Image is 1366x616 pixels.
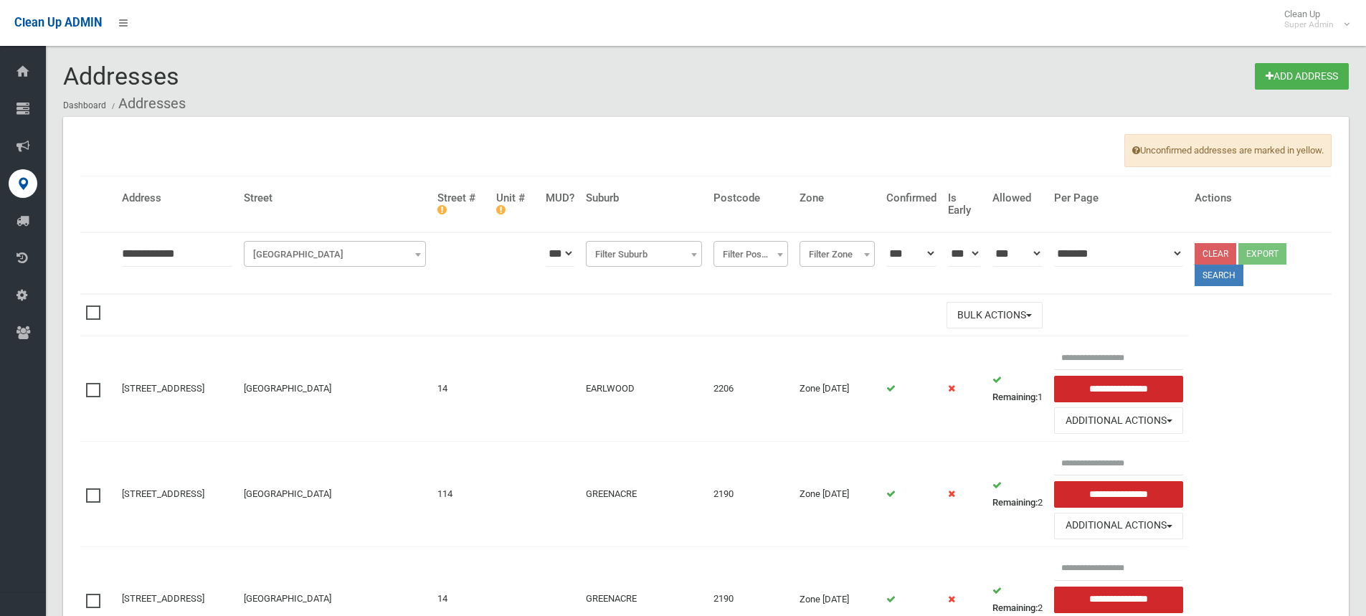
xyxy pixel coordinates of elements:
td: [GEOGRAPHIC_DATA] [238,442,431,547]
h4: Zone [800,192,876,204]
button: Export [1238,243,1286,265]
h4: Unit # [496,192,534,216]
button: Bulk Actions [947,302,1043,328]
button: Additional Actions [1054,407,1183,434]
h4: Postcode [713,192,788,204]
li: Addresses [108,90,186,117]
td: Zone [DATE] [794,336,881,442]
h4: Is Early [948,192,981,216]
strong: Remaining: [992,497,1038,508]
h4: Street # [437,192,485,216]
span: Filter Suburb [589,245,698,265]
span: Unconfirmed addresses are marked in yellow. [1124,134,1332,167]
h4: Confirmed [886,192,936,204]
a: [STREET_ADDRESS] [122,488,204,499]
button: Additional Actions [1054,513,1183,539]
h4: Actions [1195,192,1326,204]
a: [STREET_ADDRESS] [122,593,204,604]
span: Filter Postcode [713,241,788,267]
td: 2206 [708,336,794,442]
span: Clean Up ADMIN [14,16,102,29]
span: Filter Street [244,241,425,267]
small: Super Admin [1284,19,1334,30]
a: Dashboard [63,100,106,110]
td: [GEOGRAPHIC_DATA] [238,336,431,442]
span: Clean Up [1277,9,1348,30]
a: [STREET_ADDRESS] [122,383,204,394]
a: Add Address [1255,63,1349,90]
h4: Address [122,192,232,204]
strong: Remaining: [992,392,1038,402]
span: Filter Street [247,245,422,265]
td: 2190 [708,442,794,547]
h4: Suburb [586,192,702,204]
span: Filter Postcode [717,245,784,265]
h4: MUD? [546,192,574,204]
h4: Street [244,192,425,204]
h4: Per Page [1054,192,1183,204]
span: Filter Suburb [586,241,702,267]
td: 2 [987,442,1048,547]
span: Addresses [63,62,179,90]
button: Search [1195,265,1243,286]
td: GREENACRE [580,442,708,547]
span: Filter Zone [803,245,872,265]
strong: Remaining: [992,602,1038,613]
td: 14 [432,336,490,442]
a: Clear [1195,243,1236,265]
span: Filter Zone [800,241,876,267]
td: 114 [432,442,490,547]
td: EARLWOOD [580,336,708,442]
h4: Allowed [992,192,1043,204]
td: Zone [DATE] [794,442,881,547]
td: 1 [987,336,1048,442]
